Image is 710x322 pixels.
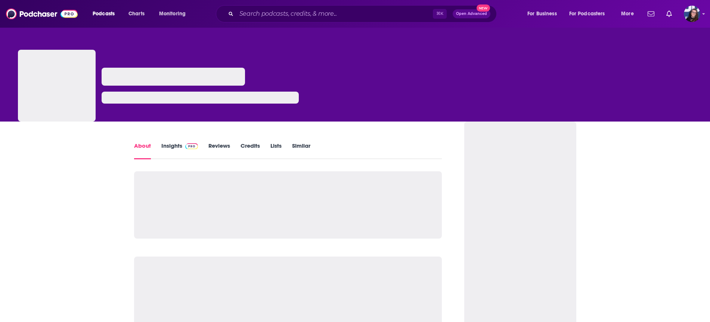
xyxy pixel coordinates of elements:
[663,7,675,20] a: Show notifications dropdown
[433,9,447,19] span: ⌘ K
[161,142,198,159] a: InsightsPodchaser Pro
[208,142,230,159] a: Reviews
[270,142,282,159] a: Lists
[527,9,557,19] span: For Business
[569,9,605,19] span: For Podcasters
[241,142,260,159] a: Credits
[684,6,700,22] button: Show profile menu
[684,6,700,22] img: User Profile
[134,142,151,159] a: About
[645,7,657,20] a: Show notifications dropdown
[128,9,145,19] span: Charts
[87,8,124,20] button: open menu
[456,12,487,16] span: Open Advanced
[477,4,490,12] span: New
[564,8,616,20] button: open menu
[236,8,433,20] input: Search podcasts, credits, & more...
[684,6,700,22] span: Logged in as CallieDaruk
[159,9,186,19] span: Monitoring
[453,9,490,18] button: Open AdvancedNew
[522,8,566,20] button: open menu
[154,8,195,20] button: open menu
[621,9,634,19] span: More
[292,142,310,159] a: Similar
[616,8,643,20] button: open menu
[124,8,149,20] a: Charts
[223,5,504,22] div: Search podcasts, credits, & more...
[93,9,115,19] span: Podcasts
[185,143,198,149] img: Podchaser Pro
[6,7,78,21] img: Podchaser - Follow, Share and Rate Podcasts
